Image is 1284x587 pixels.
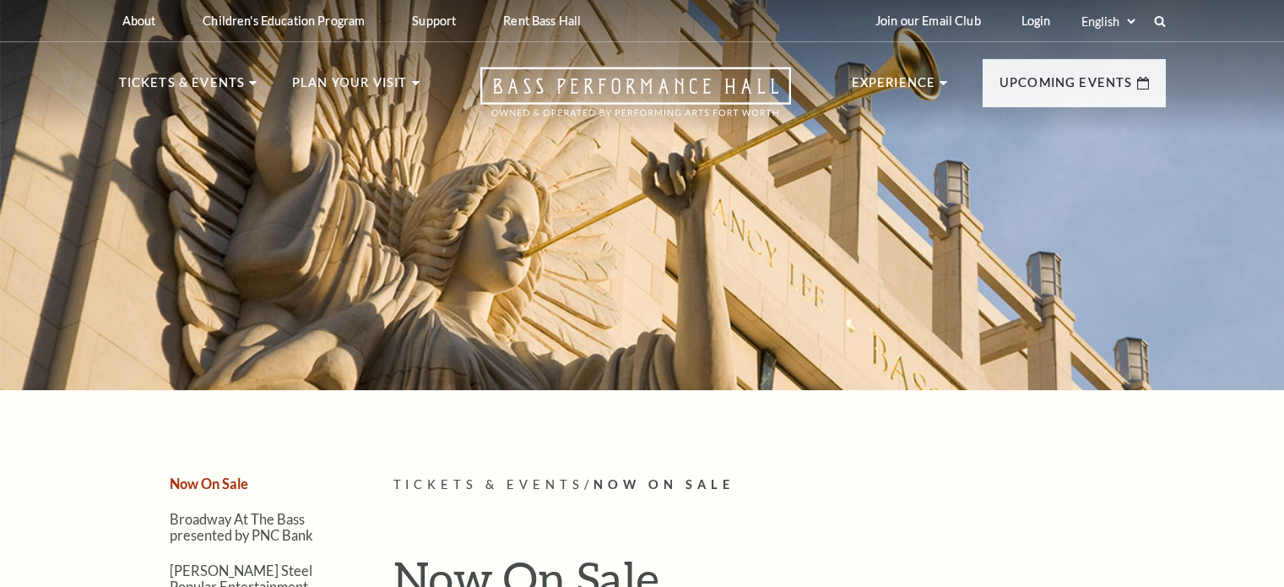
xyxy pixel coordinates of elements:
p: Support [412,14,456,28]
p: Tickets & Events [119,73,246,103]
p: Plan Your Visit [292,73,408,103]
p: Children's Education Program [203,14,365,28]
span: Now On Sale [593,477,734,492]
select: Select: [1078,14,1138,30]
a: Now On Sale [170,476,248,492]
a: Broadway At The Bass presented by PNC Bank [170,511,313,543]
p: / [393,475,1166,496]
p: Upcoming Events [1000,73,1133,103]
span: Tickets & Events [393,477,585,492]
p: About [122,14,156,28]
p: Rent Bass Hall [503,14,581,28]
p: Experience [852,73,936,103]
